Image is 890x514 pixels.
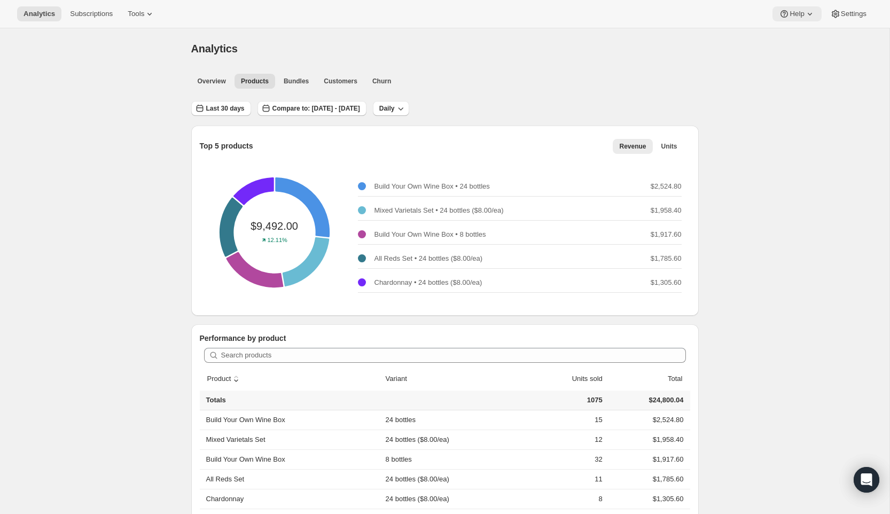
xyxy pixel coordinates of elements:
[384,369,419,389] button: Variant
[374,181,490,192] p: Build Your Own Wine Box • 24 bottles
[200,449,382,469] th: Build Your Own Wine Box
[284,77,309,85] span: Bundles
[200,489,382,509] th: Chardonnay
[372,77,391,85] span: Churn
[121,6,161,21] button: Tools
[841,10,866,18] span: Settings
[374,253,483,264] p: All Reds Set • 24 bottles ($8.00/ea)
[651,205,682,216] p: $1,958.40
[24,10,55,18] span: Analytics
[382,469,516,489] td: 24 bottles ($8.00/ea)
[200,430,382,449] th: Mixed Varietals Set
[191,43,238,54] span: Analytics
[790,10,804,18] span: Help
[619,142,646,151] span: Revenue
[200,391,382,410] th: Totals
[651,181,682,192] p: $2,524.80
[64,6,119,21] button: Subscriptions
[651,229,682,240] p: $1,917.60
[200,410,382,430] th: Build Your Own Wine Box
[382,430,516,449] td: 24 bottles ($8.00/ea)
[516,469,606,489] td: 11
[382,410,516,430] td: 24 bottles
[206,369,244,389] button: sort ascending byProduct
[824,6,873,21] button: Settings
[241,77,269,85] span: Products
[374,205,504,216] p: Mixed Varietals Set • 24 bottles ($8.00/ea)
[606,410,690,430] td: $2,524.80
[516,449,606,469] td: 32
[382,489,516,509] td: 24 bottles ($8.00/ea)
[606,449,690,469] td: $1,917.60
[191,101,251,116] button: Last 30 days
[200,333,690,344] p: Performance by product
[516,430,606,449] td: 12
[606,469,690,489] td: $1,785.60
[772,6,821,21] button: Help
[374,277,482,288] p: Chardonnay • 24 bottles ($8.00/ea)
[606,391,690,410] td: $24,800.04
[516,391,606,410] td: 1075
[854,467,879,493] div: Open Intercom Messenger
[206,104,245,113] span: Last 30 days
[324,77,357,85] span: Customers
[272,104,360,113] span: Compare to: [DATE] - [DATE]
[606,430,690,449] td: $1,958.40
[128,10,144,18] span: Tools
[200,469,382,489] th: All Reds Set
[516,489,606,509] td: 8
[374,229,486,240] p: Build Your Own Wine Box • 8 bottles
[198,77,226,85] span: Overview
[655,369,684,389] button: Total
[651,253,682,264] p: $1,785.60
[379,104,395,113] span: Daily
[606,489,690,509] td: $1,305.60
[382,449,516,469] td: 8 bottles
[200,141,253,151] p: Top 5 products
[373,101,410,116] button: Daily
[70,10,113,18] span: Subscriptions
[17,6,61,21] button: Analytics
[257,101,366,116] button: Compare to: [DATE] - [DATE]
[661,142,677,151] span: Units
[516,410,606,430] td: 15
[560,369,604,389] button: Units sold
[651,277,682,288] p: $1,305.60
[221,348,686,363] input: Search products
